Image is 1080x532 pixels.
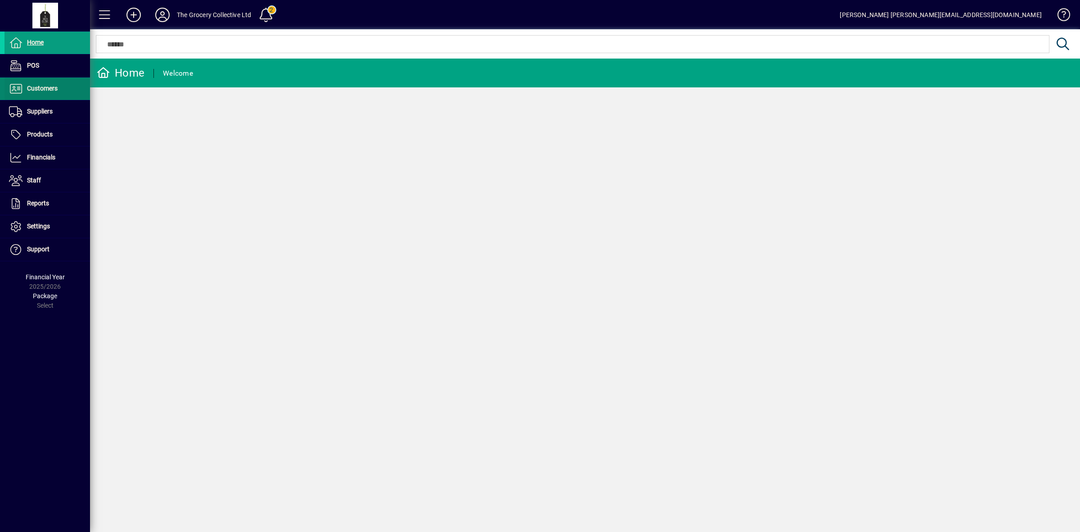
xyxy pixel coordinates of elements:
[27,131,53,138] span: Products
[27,246,49,253] span: Support
[27,85,58,92] span: Customers
[27,108,53,115] span: Suppliers
[4,123,90,146] a: Products
[27,177,41,184] span: Staff
[177,8,252,22] div: The Grocery Collective Ltd
[27,39,44,46] span: Home
[33,292,57,300] span: Package
[97,66,144,80] div: Home
[4,146,90,169] a: Financials
[4,238,90,261] a: Support
[27,223,50,230] span: Settings
[27,154,55,161] span: Financials
[840,8,1042,22] div: [PERSON_NAME] [PERSON_NAME][EMAIL_ADDRESS][DOMAIN_NAME]
[1051,2,1069,31] a: Knowledge Base
[4,55,90,77] a: POS
[27,200,49,207] span: Reports
[148,7,177,23] button: Profile
[4,100,90,123] a: Suppliers
[27,62,39,69] span: POS
[4,192,90,215] a: Reports
[26,273,65,281] span: Financial Year
[119,7,148,23] button: Add
[163,66,193,81] div: Welcome
[4,215,90,238] a: Settings
[4,169,90,192] a: Staff
[4,77,90,100] a: Customers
